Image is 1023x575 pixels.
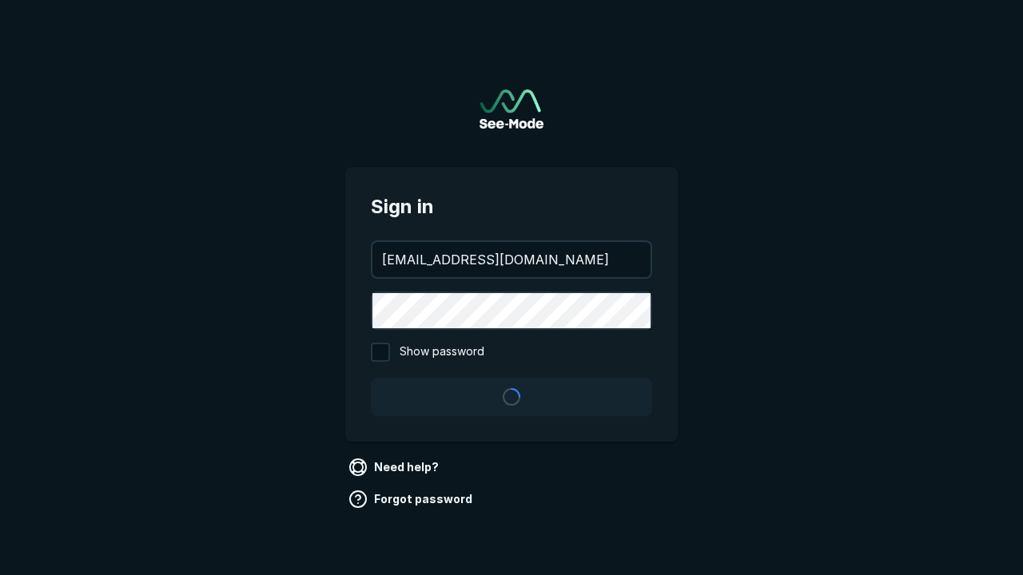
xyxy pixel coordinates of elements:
span: Sign in [371,192,652,221]
input: your@email.com [372,242,651,277]
img: See-Mode Logo [480,89,543,129]
a: Forgot password [345,486,479,512]
span: Show password [400,343,484,362]
a: Go to sign in [480,89,543,129]
a: Need help? [345,454,445,480]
